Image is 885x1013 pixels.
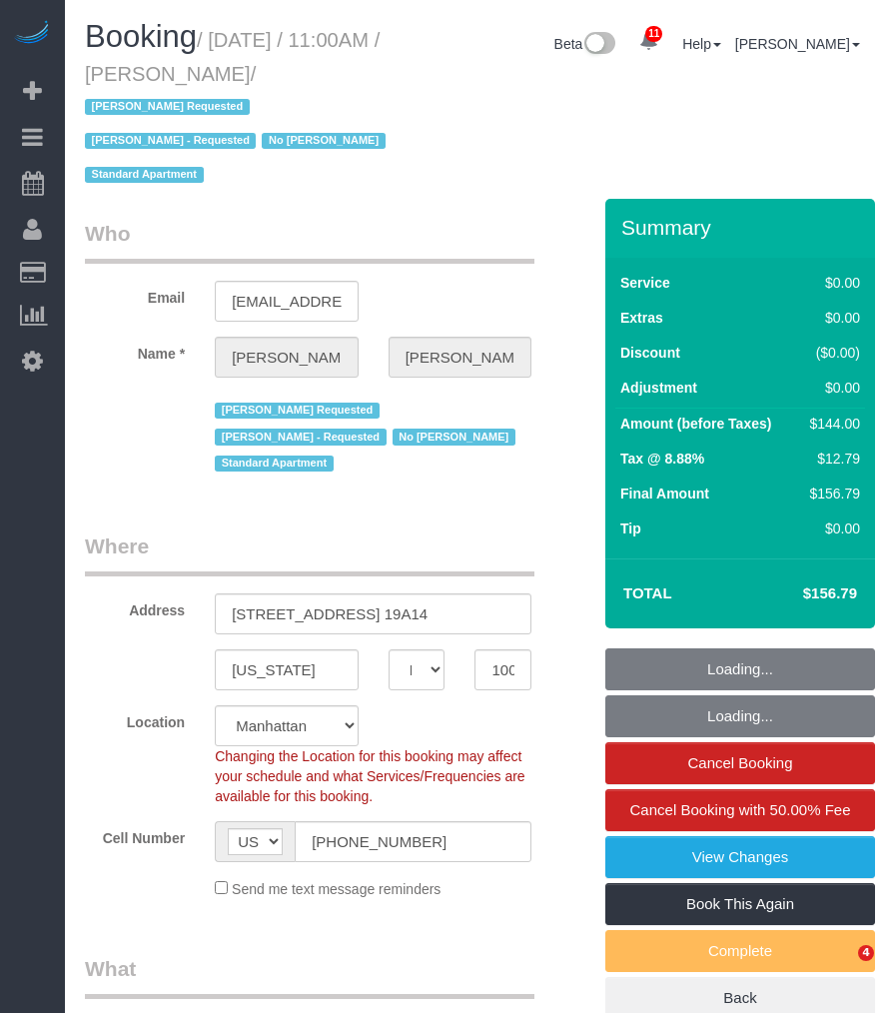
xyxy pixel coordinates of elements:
[554,36,616,52] a: Beta
[802,414,860,434] div: $144.00
[85,167,204,183] span: Standard Apartment
[802,449,860,469] div: $12.79
[621,216,865,239] h3: Summary
[262,133,385,149] span: No [PERSON_NAME]
[802,308,860,328] div: $0.00
[620,343,680,363] label: Discount
[85,29,392,187] small: / [DATE] / 11:00AM / [PERSON_NAME]
[474,649,531,690] input: Zip Code
[85,531,534,576] legend: Where
[215,281,359,322] input: Email
[623,584,672,601] strong: Total
[620,378,697,398] label: Adjustment
[620,414,771,434] label: Amount (before Taxes)
[12,20,52,48] img: Automaid Logo
[70,281,200,308] label: Email
[582,32,615,58] img: New interface
[232,881,441,897] span: Send me text message reminders
[630,801,851,818] span: Cancel Booking with 50.00% Fee
[215,337,359,378] input: First Name
[85,954,534,999] legend: What
[802,378,860,398] div: $0.00
[802,518,860,538] div: $0.00
[620,518,641,538] label: Tip
[629,20,668,64] a: 11
[85,99,250,115] span: [PERSON_NAME] Requested
[215,649,359,690] input: City
[682,36,721,52] a: Help
[620,449,704,469] label: Tax @ 8.88%
[85,19,197,54] span: Booking
[743,585,857,602] h4: $156.79
[70,705,200,732] label: Location
[817,945,865,993] iframe: Intercom live chat
[605,789,875,831] a: Cancel Booking with 50.00% Fee
[735,36,860,52] a: [PERSON_NAME]
[85,219,534,264] legend: Who
[620,484,709,504] label: Final Amount
[620,308,663,328] label: Extras
[802,273,860,293] div: $0.00
[858,945,874,961] span: 4
[215,429,386,445] span: [PERSON_NAME] - Requested
[215,403,380,419] span: [PERSON_NAME] Requested
[215,748,525,804] span: Changing the Location for this booking may affect your schedule and what Services/Frequencies are...
[645,26,662,42] span: 11
[70,821,200,848] label: Cell Number
[605,836,875,878] a: View Changes
[295,821,531,862] input: Cell Number
[605,742,875,784] a: Cancel Booking
[393,429,515,445] span: No [PERSON_NAME]
[70,593,200,620] label: Address
[85,133,256,149] span: [PERSON_NAME] - Requested
[620,273,670,293] label: Service
[802,484,860,504] div: $156.79
[215,456,334,472] span: Standard Apartment
[802,343,860,363] div: ($0.00)
[70,337,200,364] label: Name *
[389,337,532,378] input: Last Name
[605,883,875,925] a: Book This Again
